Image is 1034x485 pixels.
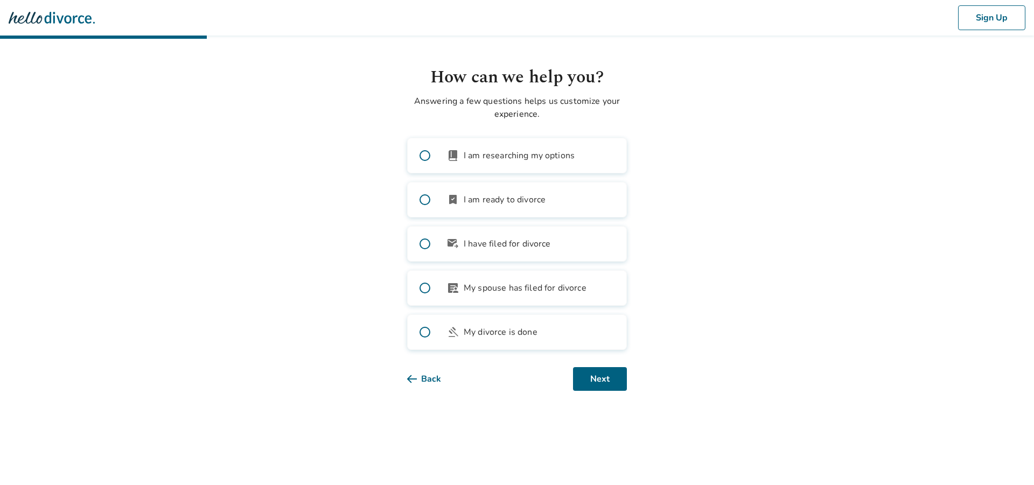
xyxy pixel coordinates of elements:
span: outgoing_mail [446,237,459,250]
span: bookmark_check [446,193,459,206]
span: I have filed for divorce [464,237,551,250]
img: Hello Divorce Logo [9,7,95,29]
span: article_person [446,282,459,294]
span: book_2 [446,149,459,162]
iframe: Chat Widget [980,433,1034,485]
button: Back [407,367,458,391]
p: Answering a few questions helps us customize your experience. [407,95,627,121]
span: I am researching my options [464,149,575,162]
h1: How can we help you? [407,65,627,90]
span: I am ready to divorce [464,193,546,206]
span: gavel [446,326,459,339]
button: Sign Up [958,5,1025,30]
button: Next [573,367,627,391]
span: My spouse has filed for divorce [464,282,586,294]
span: My divorce is done [464,326,537,339]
